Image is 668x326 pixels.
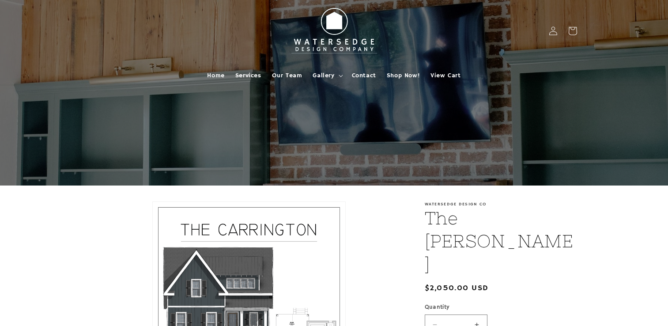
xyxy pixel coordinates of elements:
[202,66,230,85] a: Home
[381,66,425,85] a: Shop Now!
[286,4,383,58] img: Watersedge Design Co
[207,72,224,80] span: Home
[347,66,381,85] a: Contact
[425,207,577,276] h1: The [PERSON_NAME]
[430,72,460,80] span: View Cart
[387,72,420,80] span: Shop Now!
[425,66,466,85] a: View Cart
[272,72,302,80] span: Our Team
[425,201,577,207] p: Watersedge Design Co
[425,303,577,312] label: Quantity
[425,282,489,294] span: $2,050.00 USD
[267,66,308,85] a: Our Team
[307,66,346,85] summary: Gallery
[313,72,334,80] span: Gallery
[230,66,267,85] a: Services
[352,72,376,80] span: Contact
[235,72,261,80] span: Services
